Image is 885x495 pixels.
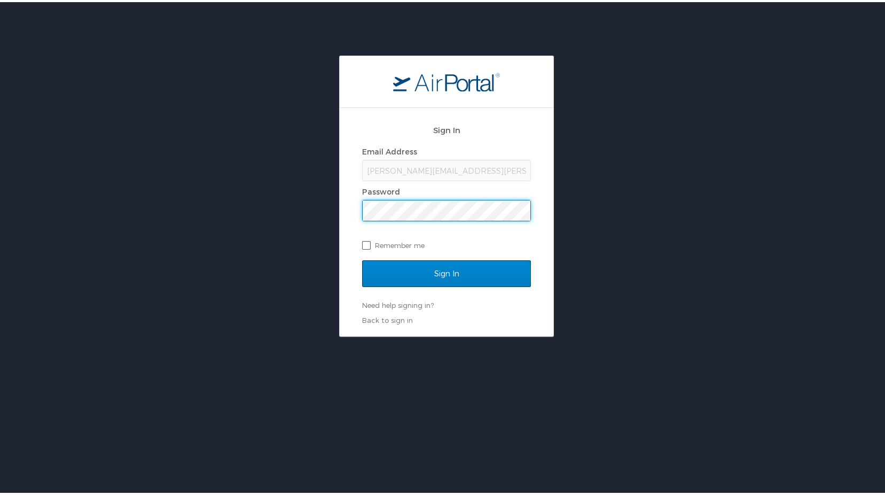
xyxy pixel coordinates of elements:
[362,235,531,251] label: Remember me
[362,122,531,134] h2: Sign In
[362,145,417,154] label: Email Address
[393,70,500,89] img: logo
[362,258,531,285] input: Sign In
[362,314,413,322] a: Back to sign in
[362,185,400,194] label: Password
[362,299,434,307] a: Need help signing in?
